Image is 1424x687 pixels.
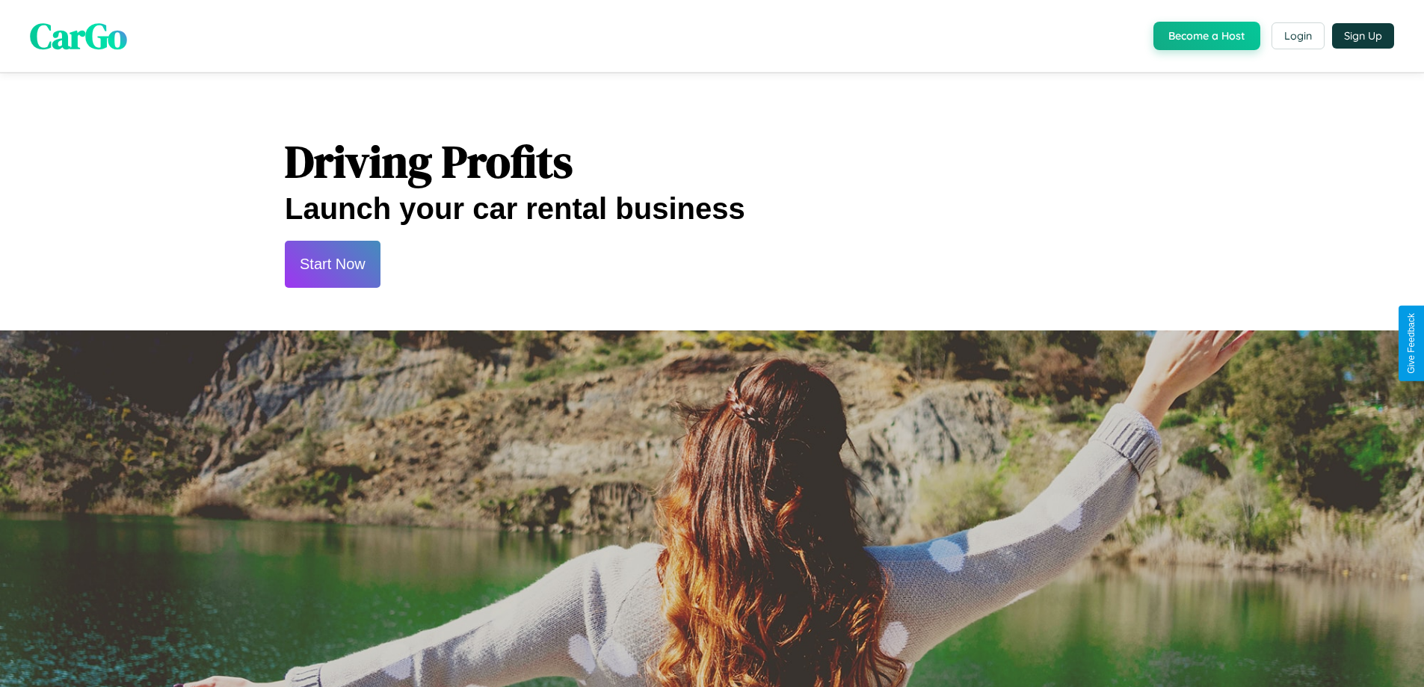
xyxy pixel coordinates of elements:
button: Sign Up [1332,23,1394,49]
span: CarGo [30,11,127,61]
button: Login [1272,22,1325,49]
div: Give Feedback [1406,313,1417,374]
h2: Launch your car rental business [285,192,1139,226]
button: Start Now [285,241,380,288]
button: Become a Host [1153,22,1260,50]
h1: Driving Profits [285,131,1139,192]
